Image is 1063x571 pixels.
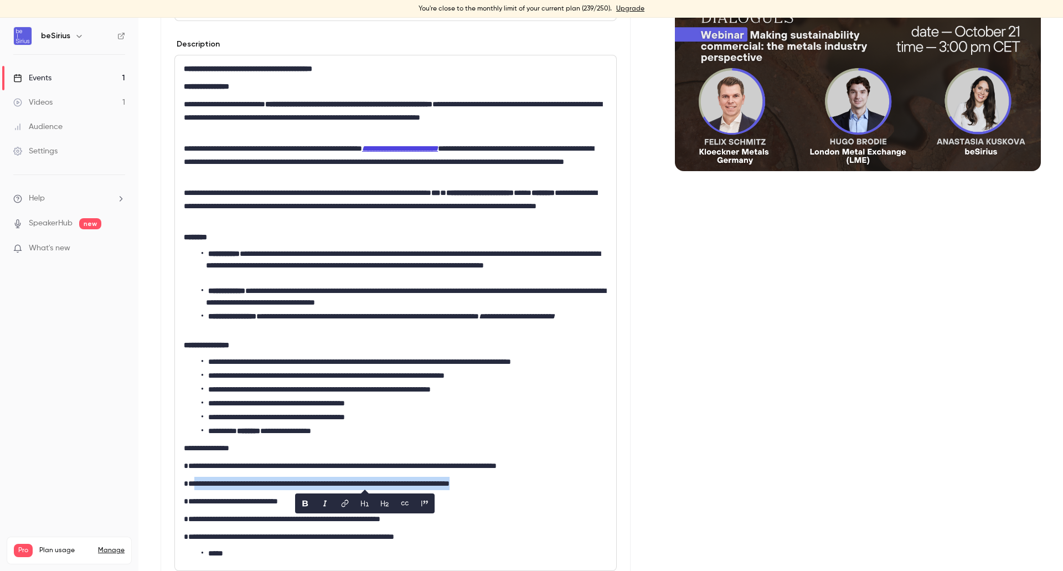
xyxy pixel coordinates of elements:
[174,55,617,571] section: description
[79,218,101,229] span: new
[13,121,63,132] div: Audience
[296,495,314,512] button: bold
[14,544,33,557] span: Pro
[29,243,70,254] span: What's new
[41,30,70,42] h6: beSirius
[13,146,58,157] div: Settings
[316,495,334,512] button: italic
[13,193,125,204] li: help-dropdown-opener
[29,193,45,204] span: Help
[98,546,125,555] a: Manage
[29,218,73,229] a: SpeakerHub
[616,4,644,13] a: Upgrade
[175,55,616,570] div: editor
[416,495,434,512] button: blockquote
[174,39,220,50] label: Description
[13,97,53,108] div: Videos
[13,73,51,84] div: Events
[14,27,32,45] img: beSirius
[336,495,354,512] button: link
[39,546,91,555] span: Plan usage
